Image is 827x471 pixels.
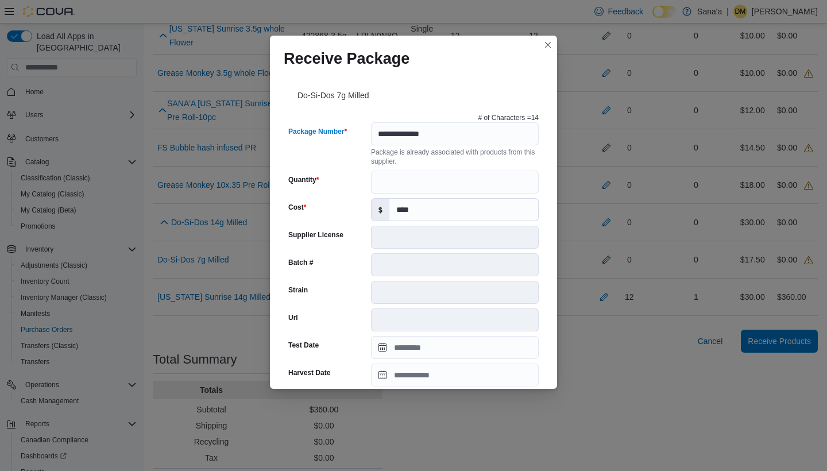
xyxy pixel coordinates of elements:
[371,364,539,387] input: Press the down key to open a popover containing a calendar.
[288,175,319,184] label: Quantity
[371,145,539,166] div: Package is already associated with products from this supplier.
[288,230,343,240] label: Supplier License
[288,341,319,350] label: Test Date
[288,127,347,136] label: Package Number
[478,113,539,122] p: # of Characters = 14
[284,77,543,109] div: Do-Si-Dos 7g Milled
[541,38,555,52] button: Closes this modal window
[288,285,308,295] label: Strain
[284,49,409,68] h1: Receive Package
[372,199,389,221] label: $
[288,203,306,212] label: Cost
[288,258,313,267] label: Batch #
[371,336,539,359] input: Press the down key to open a popover containing a calendar.
[288,313,298,322] label: Url
[288,368,330,377] label: Harvest Date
